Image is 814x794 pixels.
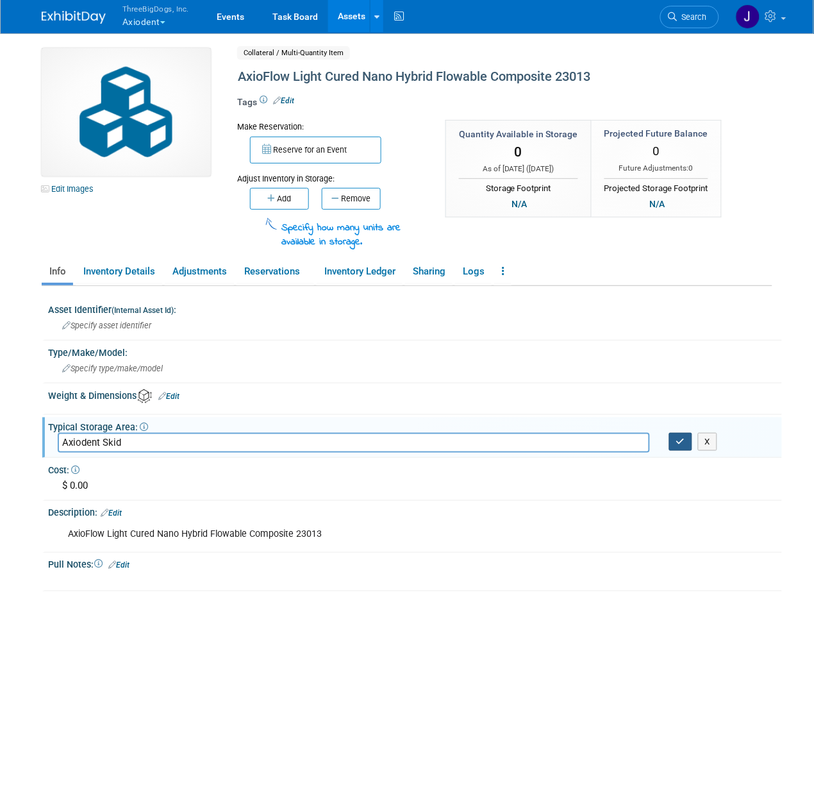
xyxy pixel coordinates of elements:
[48,503,782,520] div: Description:
[59,522,640,548] div: AxioFlow Light Cured Nano Hybrid Flowable Composite 23013
[62,364,163,373] span: Specify type/make/model
[322,188,381,210] button: Remove
[48,555,782,572] div: Pull Notes:
[459,178,578,195] div: Storage Footprint
[459,128,578,140] div: Quantity Available in Storage
[405,260,453,283] a: Sharing
[250,137,381,164] button: Reserve for an Event
[250,188,309,210] button: Add
[653,144,660,158] span: 0
[48,460,782,477] div: Cost:
[604,178,708,195] div: Projected Storage Footprint
[58,476,772,496] div: $ 0.00
[42,48,211,176] img: Collateral-Icon-2.png
[459,164,578,174] div: As of [DATE] ( )
[698,433,718,451] button: X
[42,181,99,197] a: Edit Images
[508,197,531,211] div: N/A
[455,260,492,283] a: Logs
[237,260,314,283] a: Reservations
[317,260,403,283] a: Inventory Ledger
[689,164,694,173] span: 0
[515,144,522,160] span: 0
[233,65,718,89] div: AxioFlow Light Cured Nano Hybrid Flowable Composite 23013
[646,197,669,211] div: N/A
[76,260,162,283] a: Inventory Details
[112,306,174,315] small: (Internal Asset Id)
[677,12,707,22] span: Search
[42,260,73,283] a: Info
[237,46,350,60] span: Collateral / Multi-Quantity Item
[48,386,782,403] div: Weight & Dimensions
[660,6,719,28] a: Search
[281,221,401,249] span: Specify how many units are available in storage.
[48,343,782,359] div: Type/Make/Model:
[237,164,426,185] div: Adjust Inventory in Storage:
[158,392,179,401] a: Edit
[108,561,129,570] a: Edit
[48,300,782,316] div: Asset Identifier :
[237,120,426,133] div: Make Reservation:
[604,127,708,140] div: Projected Future Balance
[273,96,294,105] a: Edit
[138,389,152,403] img: Asset Weight and Dimensions
[42,11,106,24] img: ExhibitDay
[165,260,234,283] a: Adjustments
[101,509,122,518] a: Edit
[604,163,708,174] div: Future Adjustments:
[62,321,151,330] span: Specify asset identifier
[48,422,148,432] span: Typical Storage Area:
[736,4,760,29] img: Justin Newborn
[237,96,718,117] div: Tags
[529,164,552,173] span: [DATE]
[122,2,189,15] span: ThreeBigDogs, Inc.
